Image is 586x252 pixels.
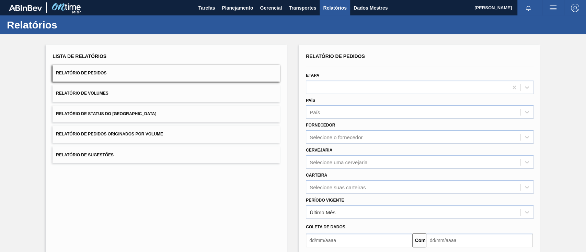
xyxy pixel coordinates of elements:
font: País [306,98,315,103]
font: Lista de Relatórios [53,53,106,59]
button: Comeu [412,233,426,247]
font: Relatórios [7,19,57,31]
button: Notificações [517,3,539,13]
font: Relatório de Pedidos [56,71,106,75]
img: ações do usuário [549,4,557,12]
font: Coleta de dados [306,225,345,229]
font: [PERSON_NAME] [474,5,512,10]
font: Relatório de Pedidos [306,53,365,59]
font: Selecione uma cervejaria [310,159,367,165]
img: Sair [571,4,579,12]
font: Relatório de Status do [GEOGRAPHIC_DATA] [56,111,156,116]
input: dd/mm/aaaa [306,233,412,247]
font: Gerencial [260,5,282,11]
font: País [310,109,320,115]
font: Etapa [306,73,319,78]
font: Último Mês [310,209,335,215]
button: Relatório de Sugestões [53,146,280,163]
font: Relatório de Sugestões [56,152,114,157]
button: Relatório de Pedidos [53,65,280,82]
font: Comeu [415,238,431,243]
img: TNhmsLtSVTkK8tSr43FrP2fwEKptu5GPRR3wAAAABJRU5ErkJggg== [9,5,42,11]
font: Relatório de Volumes [56,91,108,96]
font: Cervejaria [306,148,332,153]
font: Planejamento [222,5,253,11]
button: Relatório de Status do [GEOGRAPHIC_DATA] [53,106,280,122]
font: Selecione suas carteiras [310,184,366,190]
font: Carteira [306,173,327,178]
font: Tarefas [198,5,215,11]
font: Transportes [289,5,316,11]
button: Relatório de Pedidos Originados por Volume [53,126,280,143]
font: Período Vigente [306,198,344,203]
font: Selecione o fornecedor [310,134,363,140]
font: Relatório de Pedidos Originados por Volume [56,132,163,137]
input: dd/mm/aaaa [426,233,532,247]
font: Dados Mestres [354,5,388,11]
button: Relatório de Volumes [53,85,280,102]
font: Fornecedor [306,123,335,128]
font: Relatórios [323,5,346,11]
